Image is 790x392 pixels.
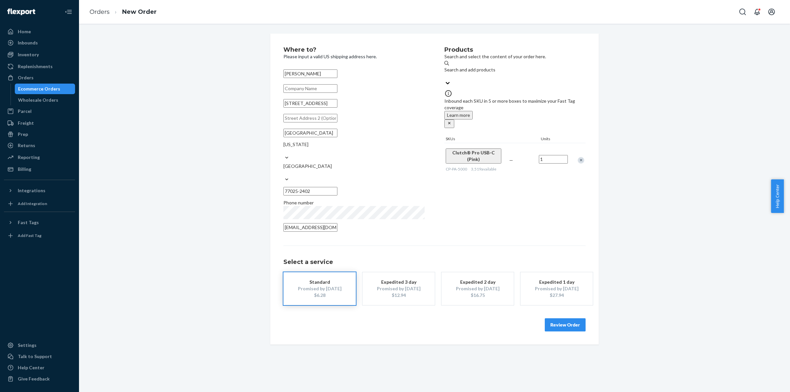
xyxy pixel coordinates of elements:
[4,217,75,228] button: Fast Tags
[7,9,35,15] img: Flexport logo
[444,47,586,53] h2: Products
[4,185,75,196] button: Integrations
[446,148,501,164] button: Clutch® Pro USB-C (Pink)
[765,5,778,18] button: Open account menu
[4,152,75,163] a: Reporting
[4,340,75,351] a: Settings
[15,95,75,105] a: Wholesale Orders
[4,129,75,140] a: Prep
[530,285,583,292] div: Promised by [DATE]
[451,279,504,285] div: Expedited 2 day
[372,279,425,285] div: Expedited 3 day
[539,155,568,164] input: Quantity
[18,108,32,115] div: Parcel
[283,187,337,196] input: ZIP Code
[4,362,75,373] a: Help Center
[18,86,60,92] div: Ecommerce Orders
[283,99,337,108] input: Street Address
[18,28,31,35] div: Home
[4,118,75,128] a: Freight
[372,292,425,299] div: $12.94
[18,219,39,226] div: Fast Tags
[15,84,75,94] a: Ecommerce Orders
[18,74,34,81] div: Orders
[452,150,495,162] span: Clutch® Pro USB-C (Pink)
[283,200,314,205] span: Phone number
[84,2,162,22] ol: breadcrumbs
[4,374,75,384] button: Give Feedback
[18,154,40,161] div: Reporting
[283,272,356,305] button: StandardPromised by [DATE]$6.28
[283,114,337,122] input: Street Address 2 (Optional)
[4,26,75,37] a: Home
[471,167,496,171] span: 3,519 available
[451,292,504,299] div: $16.75
[4,38,75,48] a: Inbounds
[441,272,514,305] button: Expedited 2 dayPromised by [DATE]$16.75
[444,53,586,60] p: Search and select the content of your order here.
[283,69,337,78] input: First & Last Name
[530,292,583,299] div: $27.94
[18,120,34,126] div: Freight
[372,285,425,292] div: Promised by [DATE]
[18,51,39,58] div: Inventory
[540,136,569,143] div: Units
[362,272,435,305] button: Expedited 3 dayPromised by [DATE]$12.94
[18,353,52,360] div: Talk to Support
[283,47,425,53] h2: Where to?
[771,179,784,213] button: Help Center
[444,119,454,128] button: close
[18,187,45,194] div: Integrations
[4,106,75,117] a: Parcel
[283,223,337,232] input: Open Keeper Popup
[545,318,586,331] button: Review Order
[578,157,584,164] div: Remove Item
[4,61,75,72] a: Replenishments
[18,364,44,371] div: Help Center
[293,285,346,292] div: Promised by [DATE]
[62,5,75,18] button: Close Navigation
[4,72,75,83] a: Orders
[444,136,540,143] div: SKUs
[509,157,513,163] span: —
[451,285,504,292] div: Promised by [DATE]
[283,259,586,266] h1: Select a service
[446,167,467,171] span: CP-PA-5000
[4,49,75,60] a: Inventory
[18,142,35,149] div: Returns
[4,351,75,362] a: Talk to Support
[18,233,41,238] div: Add Fast Tag
[283,129,337,137] input: City
[18,342,37,349] div: Settings
[283,163,425,170] div: [GEOGRAPHIC_DATA]
[18,63,53,70] div: Replenishments
[444,90,586,128] div: Inbound each SKU in 5 or more boxes to maximize your Fast Tag coverage
[18,39,38,46] div: Inbounds
[4,230,75,241] a: Add Fast Tag
[736,5,749,18] button: Open Search Box
[18,201,47,206] div: Add Integration
[4,140,75,151] a: Returns
[293,292,346,299] div: $6.28
[122,8,157,15] a: New Order
[444,111,473,119] button: Learn more
[444,66,586,73] div: Search and add products
[283,141,425,148] div: [US_STATE]
[18,376,50,382] div: Give Feedback
[4,164,75,174] a: Billing
[530,279,583,285] div: Expedited 1 day
[293,279,346,285] div: Standard
[520,272,593,305] button: Expedited 1 dayPromised by [DATE]$27.94
[750,5,764,18] button: Open notifications
[18,97,58,103] div: Wholesale Orders
[90,8,110,15] a: Orders
[18,131,28,138] div: Prep
[4,198,75,209] a: Add Integration
[283,53,425,60] p: Please input a valid US shipping address here.
[18,166,31,172] div: Billing
[283,84,337,93] input: Company Name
